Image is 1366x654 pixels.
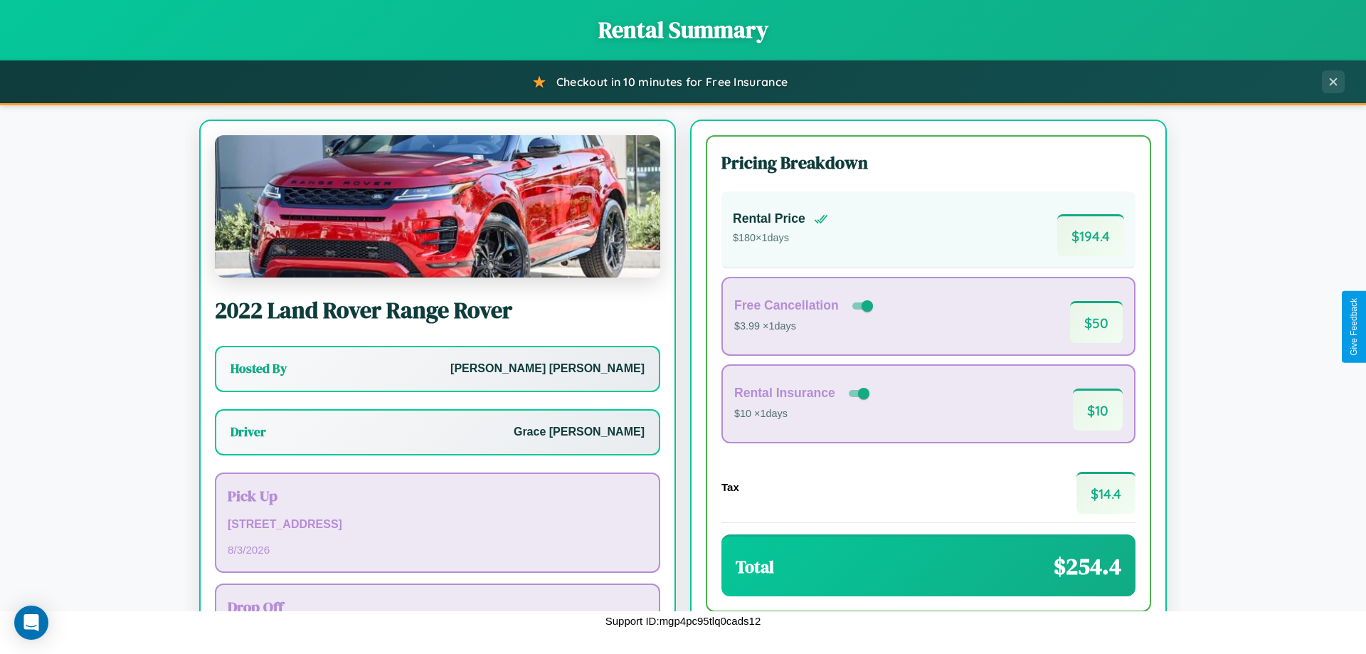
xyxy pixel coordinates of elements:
h3: Driver [231,423,266,441]
p: [STREET_ADDRESS] [228,515,647,535]
span: $ 14.4 [1076,472,1135,514]
span: $ 10 [1073,389,1123,431]
h3: Pricing Breakdown [721,151,1135,174]
p: Grace [PERSON_NAME] [514,422,645,443]
h1: Rental Summary [14,14,1352,46]
span: $ 254.4 [1054,551,1121,582]
p: 8 / 3 / 2026 [228,540,647,559]
img: Land Rover Range Rover [215,135,660,278]
h3: Pick Up [228,485,647,506]
p: $ 180 × 1 days [733,229,828,248]
h4: Rental Price [733,211,805,226]
h3: Total [736,555,774,579]
p: $10 × 1 days [734,405,872,423]
h2: 2022 Land Rover Range Rover [215,295,660,326]
p: Support ID: mgp4pc95tlq0cads12 [605,611,761,631]
h3: Hosted By [231,360,287,377]
span: $ 194.4 [1057,214,1124,256]
h4: Tax [721,481,739,493]
span: Checkout in 10 minutes for Free Insurance [556,75,788,89]
div: Open Intercom Messenger [14,606,48,640]
h3: Drop Off [228,596,647,617]
h4: Rental Insurance [734,386,835,401]
span: $ 50 [1070,301,1123,343]
p: [PERSON_NAME] [PERSON_NAME] [450,359,645,379]
h4: Free Cancellation [734,298,839,313]
p: $3.99 × 1 days [734,317,876,336]
div: Give Feedback [1349,298,1359,356]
